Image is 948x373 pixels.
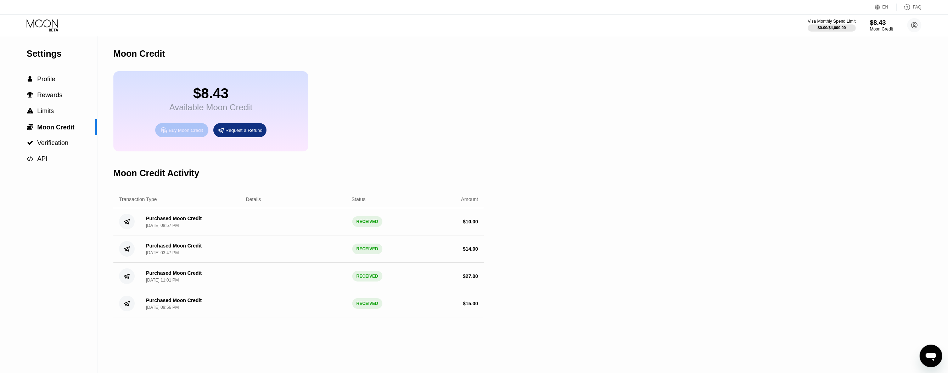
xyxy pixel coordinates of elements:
div: $ 27.00 [463,273,478,279]
div: FAQ [913,5,921,10]
div: RECEIVED [352,244,382,254]
span: Moon Credit [37,124,74,131]
div: RECEIVED [352,298,382,309]
span: Profile [37,76,55,83]
div: Available Moon Credit [169,102,252,112]
div: Moon Credit Activity [113,168,199,178]
div: Transaction Type [119,196,157,202]
div: Details [246,196,261,202]
div: Moon Credit [113,49,165,59]
div: Settings [27,49,97,59]
div:  [27,108,34,114]
div: FAQ [897,4,921,11]
div: $0.00 / $4,000.00 [818,26,846,30]
span:  [27,108,33,114]
div: Purchased Moon Credit [146,216,202,221]
div: $8.43 [870,19,893,27]
iframe: Кнопка запуска окна обмена сообщениями [920,345,942,367]
div: [DATE] 03:47 PM [146,250,179,255]
div: Buy Moon Credit [169,127,203,133]
span: Limits [37,107,54,115]
div: $ 10.00 [463,219,478,224]
div: Request a Refund [225,127,263,133]
div: Status [352,196,366,202]
span:  [27,156,34,162]
div: Purchased Moon Credit [146,297,202,303]
div: [DATE] 09:56 PM [146,305,179,310]
div: Purchased Moon Credit [146,270,202,276]
div: RECEIVED [352,216,382,227]
div: $8.43Moon Credit [870,19,893,32]
div: $ 15.00 [463,301,478,306]
div: Buy Moon Credit [155,123,208,137]
div: Purchased Moon Credit [146,243,202,249]
div: Moon Credit [870,27,893,32]
div: RECEIVED [352,271,382,282]
span: Verification [37,139,68,146]
div: [DATE] 11:01 PM [146,278,179,283]
div:  [27,76,34,82]
div: Request a Refund [213,123,267,137]
div:  [27,123,34,130]
div: $8.43 [169,85,252,101]
div: $ 14.00 [463,246,478,252]
span: API [37,155,47,162]
div: Amount [461,196,478,202]
span:  [27,123,33,130]
div:  [27,140,34,146]
span: Rewards [37,91,62,99]
div: EN [882,5,888,10]
span:  [27,92,33,98]
div: [DATE] 08:57 PM [146,223,179,228]
span:  [28,76,33,82]
div: EN [875,4,897,11]
div:  [27,92,34,98]
div: Visa Monthly Spend Limit [808,19,856,24]
span:  [27,140,33,146]
div: Visa Monthly Spend Limit$0.00/$4,000.00 [808,19,856,32]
